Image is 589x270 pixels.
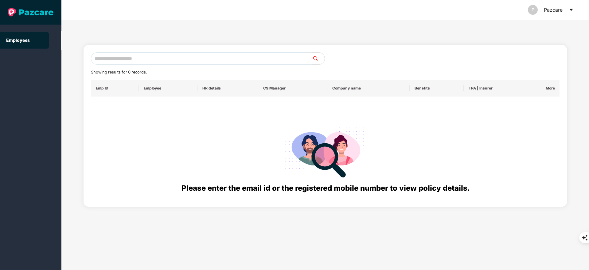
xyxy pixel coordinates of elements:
[569,7,574,12] span: caret-down
[327,80,410,97] th: Company name
[197,80,258,97] th: HR details
[181,184,469,193] span: Please enter the email id or the registered mobile number to view policy details.
[258,80,327,97] th: CS Manager
[532,5,534,15] span: P
[281,120,369,182] img: svg+xml;base64,PHN2ZyB4bWxucz0iaHR0cDovL3d3dy53My5vcmcvMjAwMC9zdmciIHdpZHRoPSIyODgiIGhlaWdodD0iMj...
[6,38,30,43] a: Employees
[139,80,197,97] th: Employee
[312,52,325,65] button: search
[536,80,560,97] th: More
[464,80,536,97] th: TPA | Insurer
[91,80,139,97] th: Emp ID
[410,80,464,97] th: Benefits
[91,70,147,74] span: Showing results for 0 records.
[312,56,325,61] span: search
